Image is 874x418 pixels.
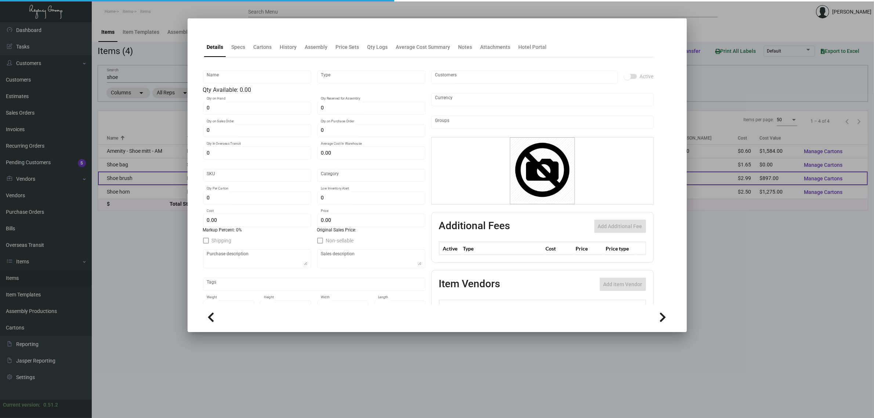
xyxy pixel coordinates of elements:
[43,401,58,409] div: 0.51.2
[305,43,328,51] div: Assembly
[336,43,359,51] div: Price Sets
[326,236,354,245] span: Non-sellable
[640,72,654,81] span: Active
[3,401,40,409] div: Current version:
[280,43,297,51] div: History
[594,220,646,233] button: Add Additional Fee
[203,86,425,94] div: Qty Available: 0.00
[439,278,500,291] h2: Item Vendors
[470,300,583,313] th: Vendor
[544,242,574,255] th: Cost
[439,220,510,233] h2: Additional Fees
[396,43,450,51] div: Average Cost Summary
[367,43,388,51] div: Qty Logs
[439,300,470,313] th: Preffered
[232,43,246,51] div: Specs
[480,43,511,51] div: Attachments
[519,43,547,51] div: Hotel Portal
[212,236,232,245] span: Shipping
[439,242,461,255] th: Active
[604,242,637,255] th: Price type
[207,43,224,51] div: Details
[435,119,650,125] input: Add new..
[583,300,646,313] th: SKU
[435,74,614,80] input: Add new..
[600,278,646,291] button: Add item Vendor
[461,242,544,255] th: Type
[458,43,472,51] div: Notes
[598,223,642,229] span: Add Additional Fee
[603,281,642,287] span: Add item Vendor
[254,43,272,51] div: Cartons
[574,242,604,255] th: Price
